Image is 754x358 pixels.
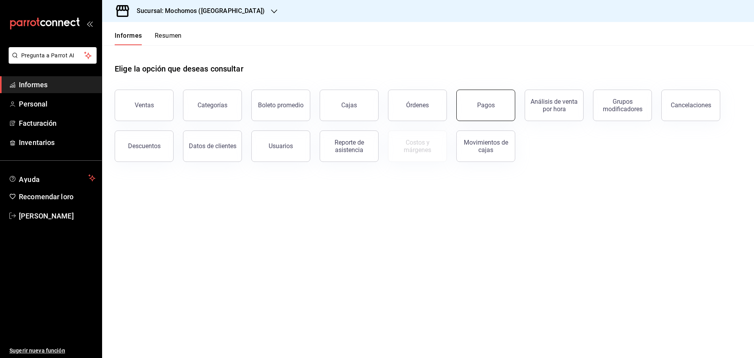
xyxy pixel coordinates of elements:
font: Ventas [135,101,154,109]
font: [PERSON_NAME] [19,212,74,220]
button: Boleto promedio [251,90,310,121]
button: Cancelaciones [661,90,720,121]
button: Usuarios [251,130,310,162]
font: Pregunta a Parrot AI [21,52,75,59]
button: Pregunta a Parrot AI [9,47,97,64]
font: Movimientos de cajas [464,139,508,154]
button: Datos de clientes [183,130,242,162]
font: Cajas [341,101,357,109]
font: Facturación [19,119,57,127]
font: Costos y márgenes [404,139,431,154]
font: Informes [115,32,142,39]
font: Grupos modificadores [603,98,642,113]
font: Descuentos [128,142,161,150]
font: Ayuda [19,175,40,184]
a: Cajas [320,90,379,121]
button: Contrata inventarios para ver este informe [388,130,447,162]
button: Órdenes [388,90,447,121]
font: Sucursal: Mochomos ([GEOGRAPHIC_DATA]) [137,7,265,15]
font: Reporte de asistencia [335,139,364,154]
font: Inventarios [19,138,55,147]
div: pestañas de navegación [115,31,182,45]
button: Grupos modificadores [593,90,652,121]
button: Movimientos de cajas [456,130,515,162]
button: Ventas [115,90,174,121]
button: Reporte de asistencia [320,130,379,162]
font: Sugerir nueva función [9,347,65,354]
font: Recomendar loro [19,193,73,201]
font: Pagos [477,101,495,109]
font: Personal [19,100,48,108]
button: Descuentos [115,130,174,162]
font: Elige la opción que deseas consultar [115,64,243,73]
font: Análisis de venta por hora [531,98,578,113]
font: Informes [19,81,48,89]
font: Usuarios [269,142,293,150]
button: Categorías [183,90,242,121]
font: Resumen [155,32,182,39]
font: Categorías [198,101,227,109]
font: Boleto promedio [258,101,304,109]
button: abrir_cajón_menú [86,20,93,27]
font: Cancelaciones [671,101,711,109]
font: Datos de clientes [189,142,236,150]
button: Análisis de venta por hora [525,90,584,121]
a: Pregunta a Parrot AI [5,57,97,65]
font: Órdenes [406,101,429,109]
button: Pagos [456,90,515,121]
